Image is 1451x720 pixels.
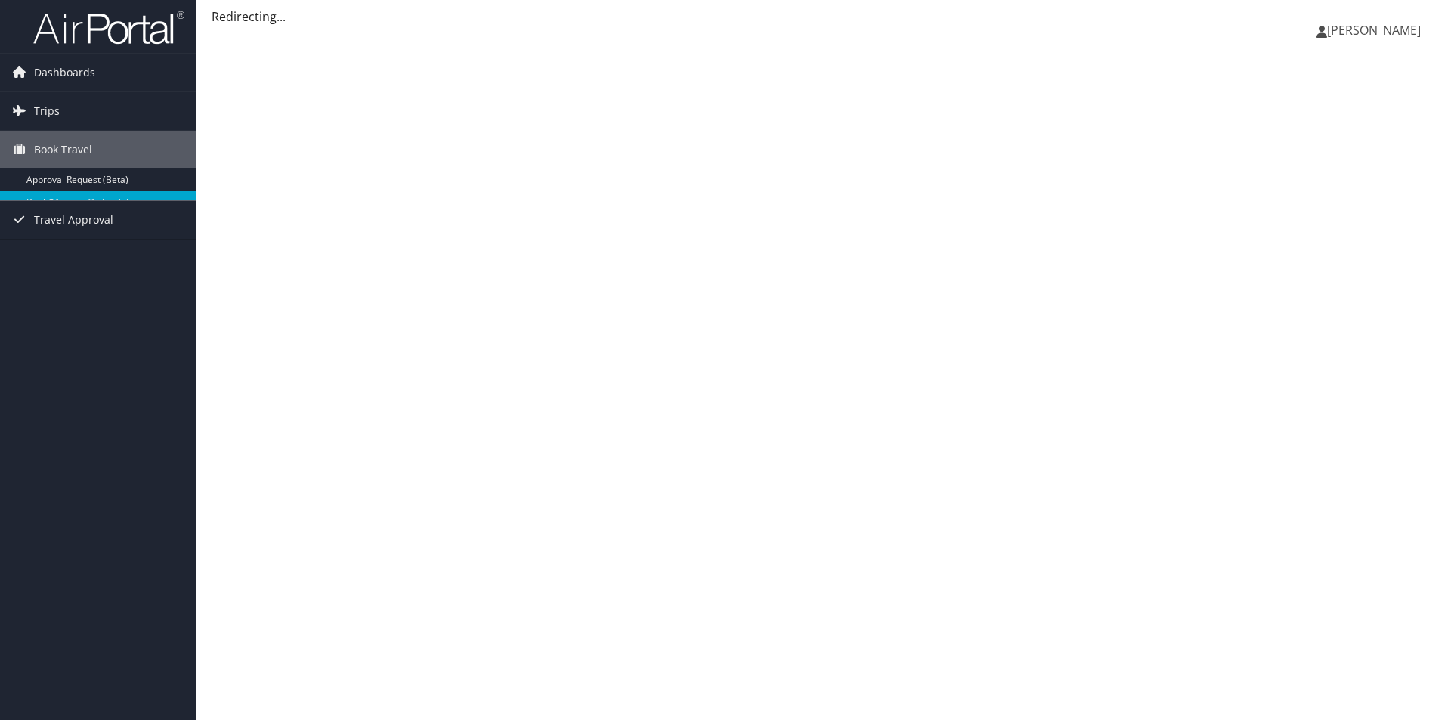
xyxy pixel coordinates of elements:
[34,54,95,91] span: Dashboards
[1316,8,1436,53] a: [PERSON_NAME]
[1327,22,1421,39] span: [PERSON_NAME]
[34,201,113,239] span: Travel Approval
[212,8,1436,26] div: Redirecting...
[34,92,60,130] span: Trips
[33,10,184,45] img: airportal-logo.png
[34,131,92,168] span: Book Travel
